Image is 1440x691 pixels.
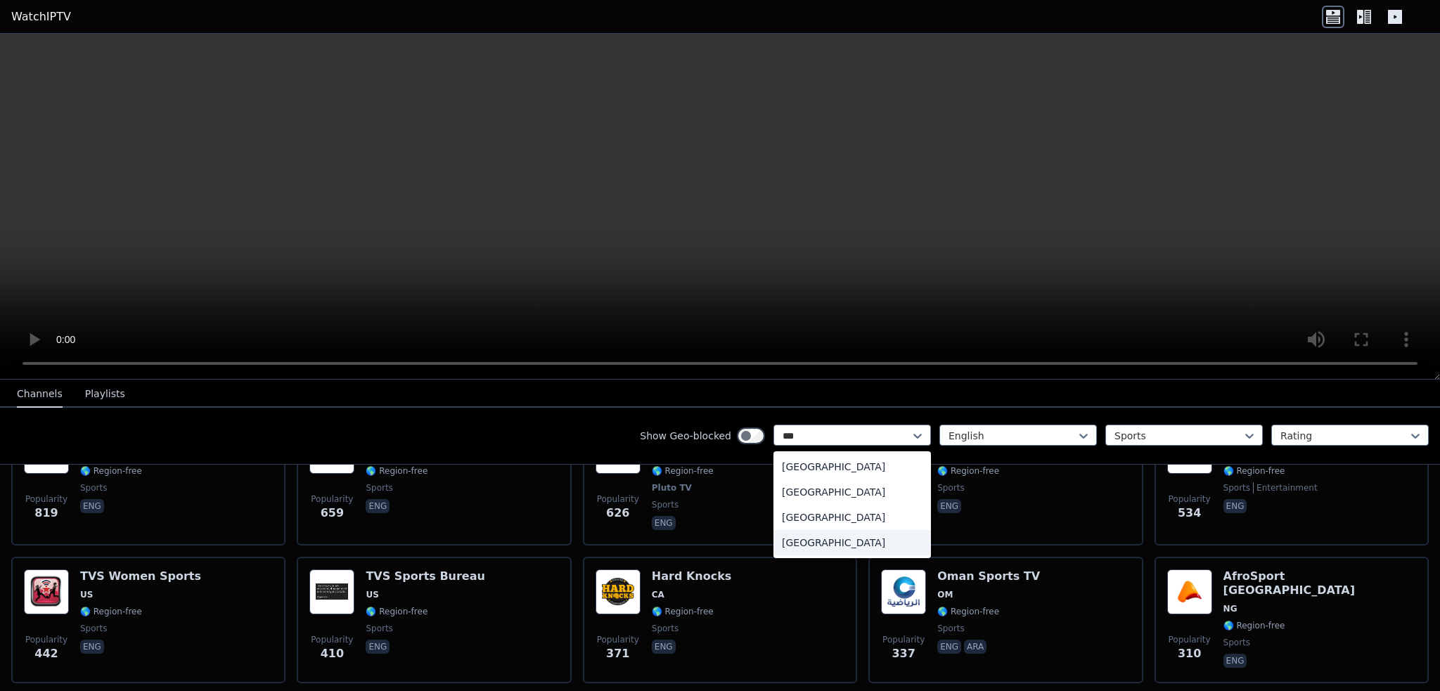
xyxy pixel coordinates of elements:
[652,482,692,493] span: Pluto TV
[652,589,664,600] span: CA
[937,569,1040,583] h6: Oman Sports TV
[597,493,639,505] span: Popularity
[366,589,378,600] span: US
[1223,654,1247,668] p: eng
[597,634,639,645] span: Popularity
[640,429,731,443] label: Show Geo-blocked
[1223,499,1247,513] p: eng
[80,623,107,634] span: sports
[1167,569,1212,614] img: AfroSport Nigeria
[1253,482,1318,493] span: entertainment
[25,634,67,645] span: Popularity
[937,623,964,634] span: sports
[892,645,915,662] span: 337
[937,606,999,617] span: 🌎 Region-free
[311,493,353,505] span: Popularity
[937,499,961,513] p: eng
[321,645,344,662] span: 410
[366,569,485,583] h6: TVS Sports Bureau
[773,505,931,530] div: [GEOGRAPHIC_DATA]
[309,569,354,614] img: TVS Sports Bureau
[773,479,931,505] div: [GEOGRAPHIC_DATA]
[1223,482,1250,493] span: sports
[34,645,58,662] span: 442
[881,569,926,614] img: Oman Sports TV
[1169,493,1211,505] span: Popularity
[17,381,63,408] button: Channels
[652,640,676,654] p: eng
[1223,569,1416,598] h6: AfroSport [GEOGRAPHIC_DATA]
[80,606,142,617] span: 🌎 Region-free
[606,645,629,662] span: 371
[80,465,142,477] span: 🌎 Region-free
[652,465,714,477] span: 🌎 Region-free
[80,482,107,493] span: sports
[321,505,344,522] span: 659
[1223,465,1285,477] span: 🌎 Region-free
[652,499,679,510] span: sports
[1178,505,1201,522] span: 534
[366,499,390,513] p: eng
[652,606,714,617] span: 🌎 Region-free
[773,530,931,555] div: [GEOGRAPHIC_DATA]
[366,482,392,493] span: sports
[11,8,71,25] a: WatchIPTV
[937,482,964,493] span: sports
[80,569,201,583] h6: TVS Women Sports
[652,623,679,634] span: sports
[80,640,104,654] p: eng
[34,505,58,522] span: 819
[24,569,69,614] img: TVS Women Sports
[311,634,353,645] span: Popularity
[1178,645,1201,662] span: 310
[366,465,427,477] span: 🌎 Region-free
[882,634,925,645] span: Popularity
[1223,603,1237,614] span: NG
[937,589,953,600] span: OM
[964,640,986,654] p: ara
[80,589,93,600] span: US
[1169,634,1211,645] span: Popularity
[366,623,392,634] span: sports
[773,454,931,479] div: [GEOGRAPHIC_DATA]
[1223,620,1285,631] span: 🌎 Region-free
[25,493,67,505] span: Popularity
[80,499,104,513] p: eng
[937,465,999,477] span: 🌎 Region-free
[596,569,641,614] img: Hard Knocks
[652,569,732,583] h6: Hard Knocks
[1223,637,1250,648] span: sports
[366,640,390,654] p: eng
[366,606,427,617] span: 🌎 Region-free
[85,381,125,408] button: Playlists
[652,516,676,530] p: eng
[937,640,961,654] p: eng
[606,505,629,522] span: 626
